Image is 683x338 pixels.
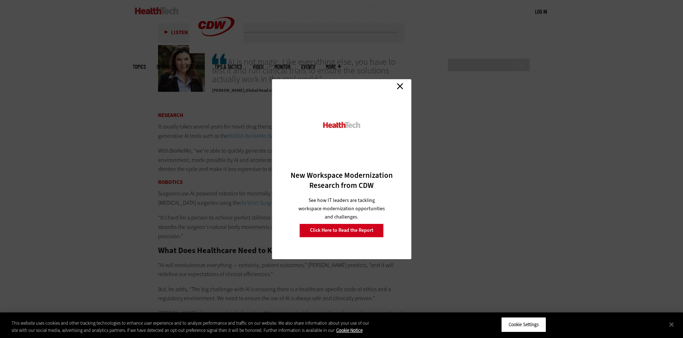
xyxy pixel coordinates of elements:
[297,196,386,221] p: See how IT leaders are tackling workspace modernization opportunities and challenges.
[300,224,384,237] a: Click Here to Read the Report
[336,327,363,333] a: More information about your privacy
[322,121,361,129] img: HealthTech_0.png
[12,320,376,334] div: This website uses cookies and other tracking technologies to enhance user experience and to analy...
[501,317,546,332] button: Cookie Settings
[664,316,679,332] button: Close
[395,81,405,92] a: Close
[284,170,399,190] h3: New Workspace Modernization Research from CDW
